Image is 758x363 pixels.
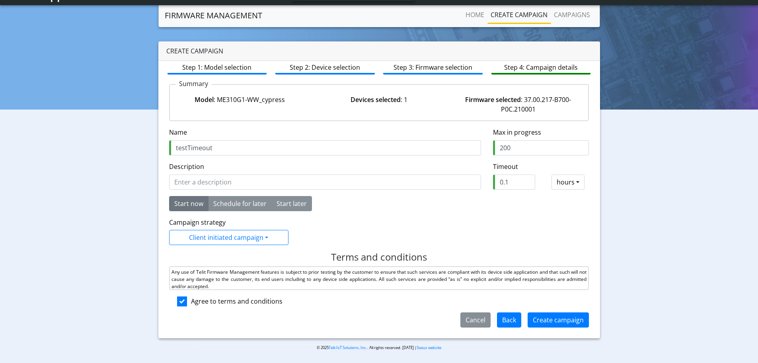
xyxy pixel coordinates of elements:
[170,95,310,114] div: : ME310G1-WW_cypress
[462,7,487,23] a: Home
[275,59,375,75] a: Step 2: Device selection
[191,296,283,306] div: Agree to terms and conditions
[169,196,312,211] div: Basic example
[551,7,593,23] a: Campaigns
[169,251,589,263] h1: Terms and conditions
[493,128,541,137] label: Max in progress
[169,162,204,171] label: Description
[487,7,551,23] a: Create campaign
[169,128,187,137] label: Name
[329,345,367,350] a: Telit IoT Solutions, Inc.
[551,175,585,190] button: hours
[417,345,441,350] a: Status website
[491,59,591,75] a: Step 4: Campaign details
[271,196,312,211] button: Start later
[208,196,272,211] button: Schedule for later
[169,218,288,227] div: Campaign strategy
[528,312,589,328] button: Create campaign
[195,95,214,104] strong: Model
[171,269,587,290] p: Any use of Telit Firmware Management features is subject to prior testing by the customer to ensu...
[310,95,449,114] div: : 1
[448,95,588,114] div: : 37.00.217-B700-P0C.210001
[165,8,262,24] a: Firmware management
[460,312,491,328] button: Cancel
[351,95,401,104] strong: Devices selected
[168,59,267,75] a: Step 1: Model selection
[169,230,288,245] button: Client initiated campaign
[493,162,589,171] label: Timeout
[169,175,481,190] input: Enter a description
[158,41,600,61] div: Create campaign
[169,196,208,211] button: Start now
[497,312,521,328] button: Back
[169,140,481,155] input: Enter a name
[383,59,483,75] a: Step 3: Firmware selection
[465,95,521,104] strong: Firmware selected
[176,79,212,88] p: Summary
[195,345,563,351] p: © 2025 . All rights reserved. [DATE] |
